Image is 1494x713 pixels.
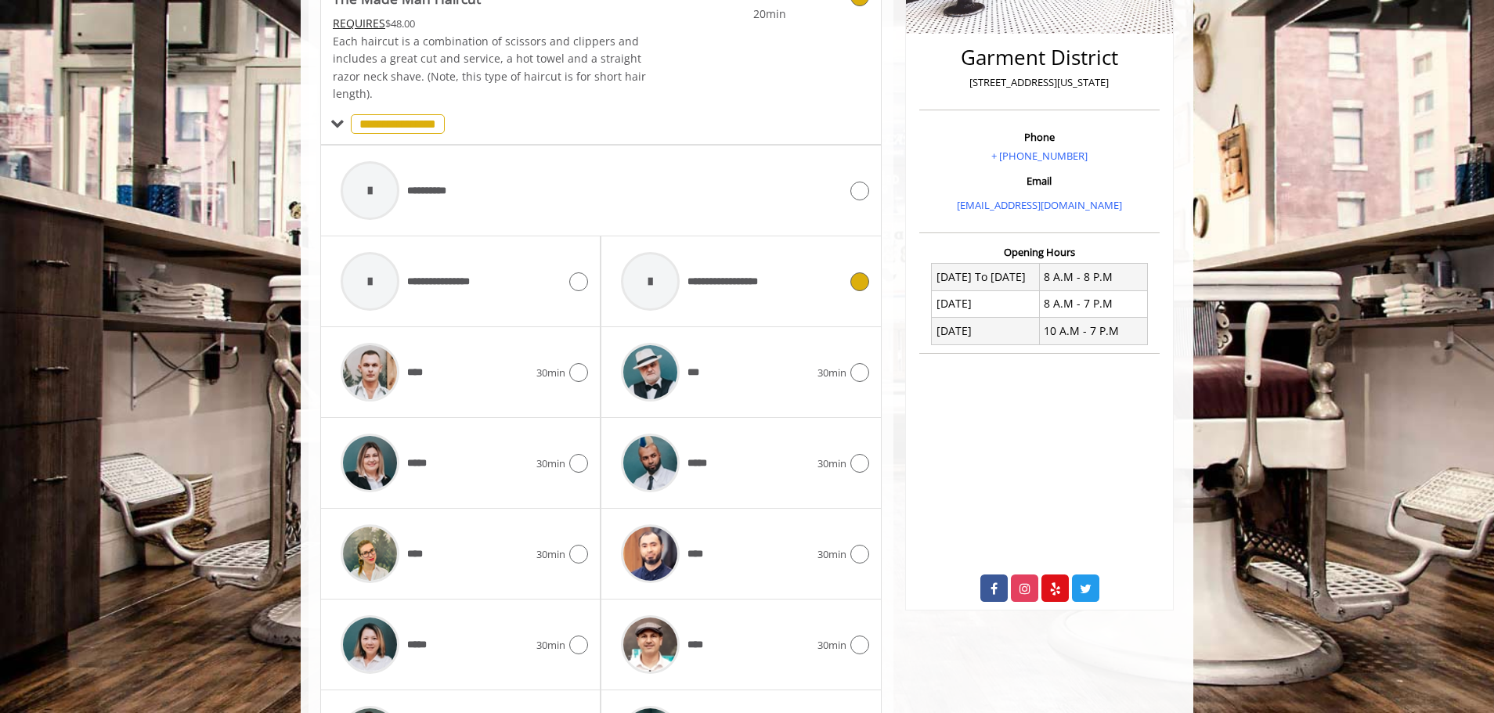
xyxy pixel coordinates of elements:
[923,131,1156,142] h3: Phone
[957,198,1122,212] a: [EMAIL_ADDRESS][DOMAIN_NAME]
[536,637,565,654] span: 30min
[932,290,1040,317] td: [DATE]
[694,5,786,23] span: 20min
[919,247,1160,257] h3: Opening Hours
[536,546,565,563] span: 30min
[817,456,846,472] span: 30min
[536,456,565,472] span: 30min
[923,46,1156,69] h2: Garment District
[817,637,846,654] span: 30min
[817,546,846,563] span: 30min
[991,149,1088,163] a: + [PHONE_NUMBER]
[333,34,646,101] span: Each haircut is a combination of scissors and clippers and includes a great cut and service, a ho...
[333,16,385,31] span: This service needs some Advance to be paid before we block your appointment
[923,74,1156,91] p: [STREET_ADDRESS][US_STATE]
[333,15,648,32] div: $48.00
[817,365,846,381] span: 30min
[932,318,1040,344] td: [DATE]
[1039,318,1147,344] td: 10 A.M - 7 P.M
[1039,264,1147,290] td: 8 A.M - 8 P.M
[536,365,565,381] span: 30min
[923,175,1156,186] h3: Email
[932,264,1040,290] td: [DATE] To [DATE]
[1039,290,1147,317] td: 8 A.M - 7 P.M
